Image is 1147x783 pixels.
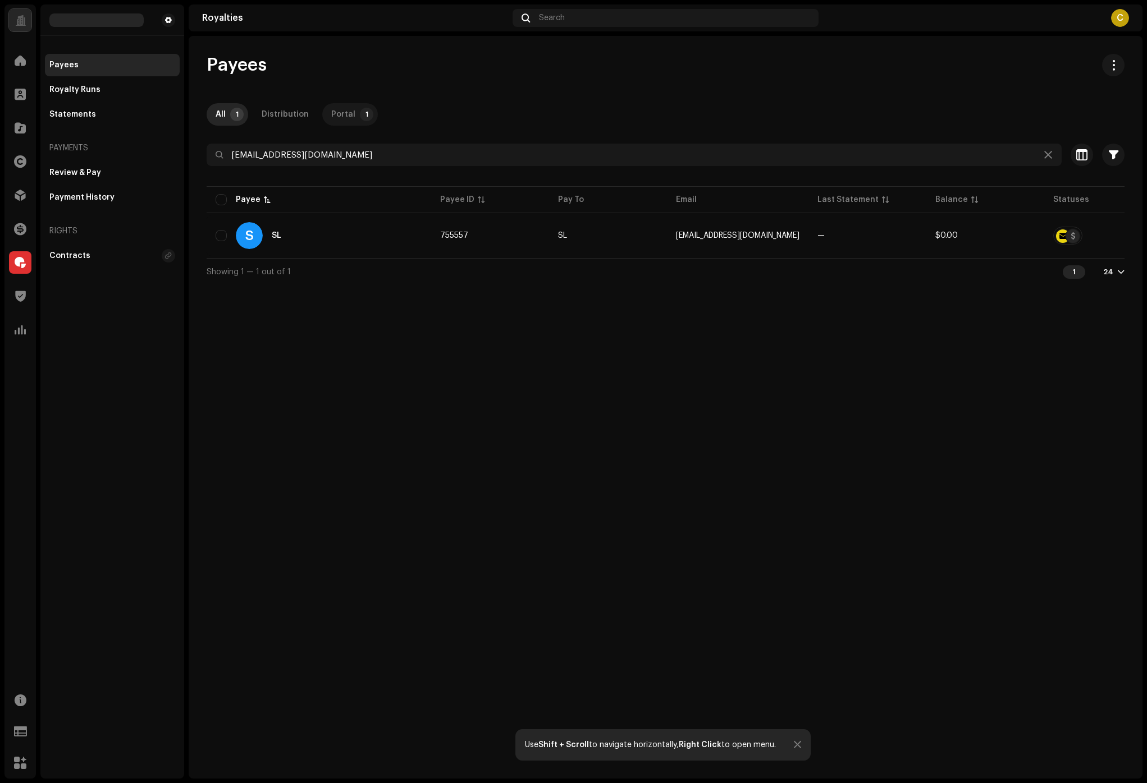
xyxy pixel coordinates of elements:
[676,232,799,239] span: slai4xx@gmail.com
[440,194,474,205] div: Payee ID
[539,13,565,22] span: Search
[49,251,90,260] div: Contracts
[49,193,115,202] div: Payment History
[49,61,79,70] div: Payees
[45,218,180,245] re-a-nav-header: Rights
[817,232,825,239] span: —
[49,168,101,177] div: Review & Pay
[45,162,180,184] re-m-nav-item: Review & Pay
[1103,268,1113,277] div: 24
[272,232,281,239] div: SL
[538,741,589,749] strong: Shift + Scroll
[216,103,226,126] div: All
[207,54,267,76] span: Payees
[45,135,180,162] re-a-nav-header: Payments
[45,79,180,101] re-m-nav-item: Royalty Runs
[236,194,261,205] div: Payee
[331,103,355,126] div: Portal
[817,194,879,205] div: Last Statement
[558,232,567,239] span: SL
[230,108,244,121] p-badge: 1
[45,54,180,76] re-m-nav-item: Payees
[360,108,373,121] p-badge: 1
[935,194,968,205] div: Balance
[262,103,309,126] div: Distribution
[45,103,180,126] re-m-nav-item: Statements
[1111,9,1129,27] div: C
[49,85,100,94] div: Royalty Runs
[49,110,96,119] div: Statements
[1063,265,1085,279] div: 1
[45,245,180,267] re-m-nav-item: Contracts
[45,186,180,209] re-m-nav-item: Payment History
[236,222,263,249] div: S
[207,268,291,276] span: Showing 1 — 1 out of 1
[207,144,1062,166] input: Search
[935,232,958,239] span: $0.00
[679,741,721,749] strong: Right Click
[202,13,508,22] div: Royalties
[440,232,468,239] span: 755557
[525,740,776,749] div: Use to navigate horizontally, to open menu.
